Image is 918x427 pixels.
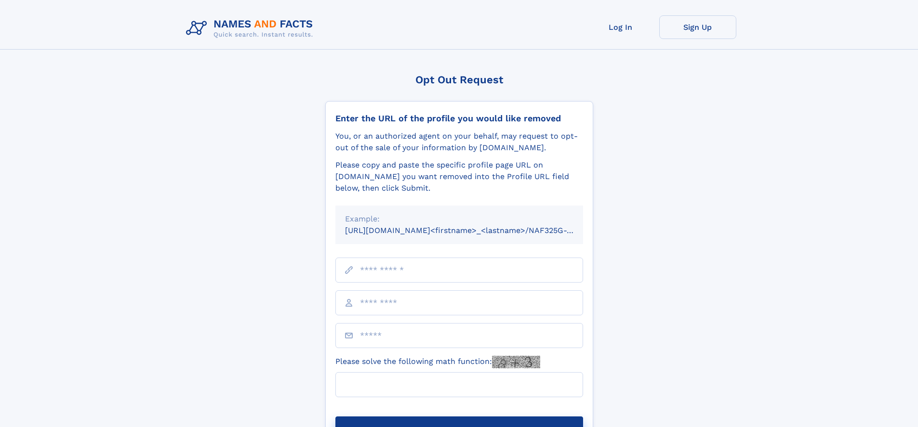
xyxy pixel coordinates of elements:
[582,15,659,39] a: Log In
[325,74,593,86] div: Opt Out Request
[182,15,321,41] img: Logo Names and Facts
[335,159,583,194] div: Please copy and paste the specific profile page URL on [DOMAIN_NAME] you want removed into the Pr...
[345,226,601,235] small: [URL][DOMAIN_NAME]<firstname>_<lastname>/NAF325G-xxxxxxxx
[335,130,583,154] div: You, or an authorized agent on your behalf, may request to opt-out of the sale of your informatio...
[335,113,583,124] div: Enter the URL of the profile you would like removed
[335,356,540,368] label: Please solve the following math function:
[659,15,736,39] a: Sign Up
[345,213,573,225] div: Example:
